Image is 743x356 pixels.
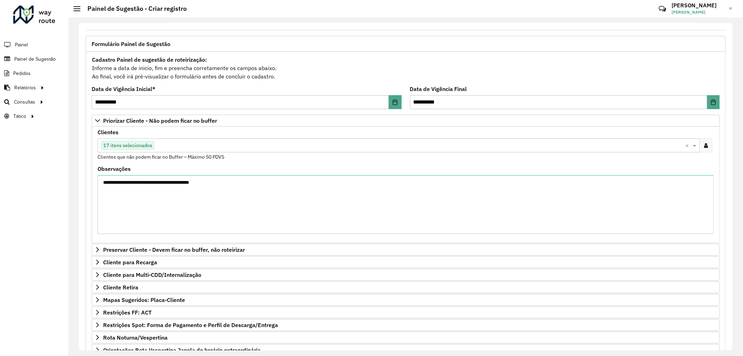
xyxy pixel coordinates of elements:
[13,113,26,120] span: Tático
[92,41,170,47] span: Formulário Painel de Sugestão
[92,85,155,93] label: Data de Vigência Inicial
[655,1,670,16] a: Contato Rápido
[103,272,201,278] span: Cliente para Multi-CDD/Internalização
[14,84,36,91] span: Relatórios
[98,128,118,136] label: Clientes
[92,55,720,81] div: Informe a data de inicio, fim e preencha corretamente os campos abaixo. Ao final, você irá pré-vi...
[672,2,724,9] h3: [PERSON_NAME]
[92,281,720,293] a: Cliente Retira
[92,244,720,256] a: Preservar Cliente - Devem ficar no buffer, não roteirizar
[672,9,724,15] span: [PERSON_NAME]
[410,85,467,93] label: Data de Vigência Final
[103,247,245,252] span: Preservar Cliente - Devem ficar no buffer, não roteirizar
[92,294,720,306] a: Mapas Sugeridos: Placa-Cliente
[92,344,720,356] a: Orientações Rota Vespertina Janela de horário extraordinária
[80,5,187,13] h2: Painel de Sugestão - Criar registro
[14,55,56,63] span: Painel de Sugestão
[14,98,35,106] span: Consultas
[103,297,185,303] span: Mapas Sugeridos: Placa-Cliente
[15,41,28,48] span: Painel
[103,347,261,353] span: Orientações Rota Vespertina Janela de horário extraordinária
[103,259,157,265] span: Cliente para Recarga
[13,70,31,77] span: Pedidos
[92,269,720,281] a: Cliente para Multi-CDD/Internalização
[685,141,691,150] span: Clear all
[103,322,278,328] span: Restrições Spot: Forma de Pagamento e Perfil de Descarga/Entrega
[98,165,131,173] label: Observações
[103,285,138,290] span: Cliente Retira
[103,310,152,315] span: Restrições FF: ACT
[92,127,720,243] div: Priorizar Cliente - Não podem ficar no buffer
[92,332,720,343] a: Rota Noturna/Vespertina
[92,56,207,63] strong: Cadastro Painel de sugestão de roteirização:
[92,306,720,318] a: Restrições FF: ACT
[389,95,401,109] button: Choose Date
[98,154,224,160] small: Clientes que não podem ficar no Buffer – Máximo 50 PDVS
[103,335,168,340] span: Rota Noturna/Vespertina
[101,141,154,150] span: 17 itens selecionados
[92,319,720,331] a: Restrições Spot: Forma de Pagamento e Perfil de Descarga/Entrega
[92,256,720,268] a: Cliente para Recarga
[92,115,720,127] a: Priorizar Cliente - Não podem ficar no buffer
[707,95,720,109] button: Choose Date
[103,118,217,123] span: Priorizar Cliente - Não podem ficar no buffer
